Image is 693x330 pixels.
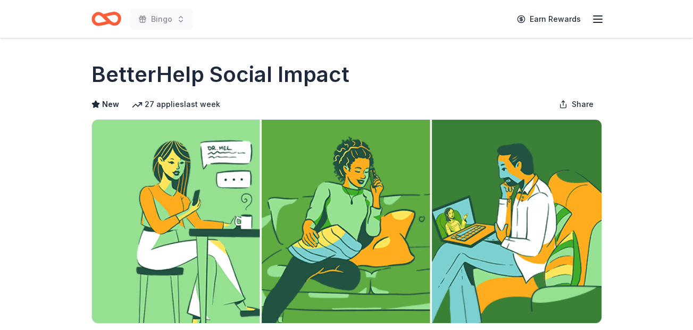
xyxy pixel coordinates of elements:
[511,10,587,29] a: Earn Rewards
[130,9,194,30] button: Bingo
[92,120,602,323] img: Image for BetterHelp Social Impact
[151,13,172,26] span: Bingo
[102,98,119,111] span: New
[91,6,121,31] a: Home
[91,60,349,89] h1: BetterHelp Social Impact
[550,94,602,115] button: Share
[132,98,220,111] div: 27 applies last week
[572,98,594,111] span: Share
